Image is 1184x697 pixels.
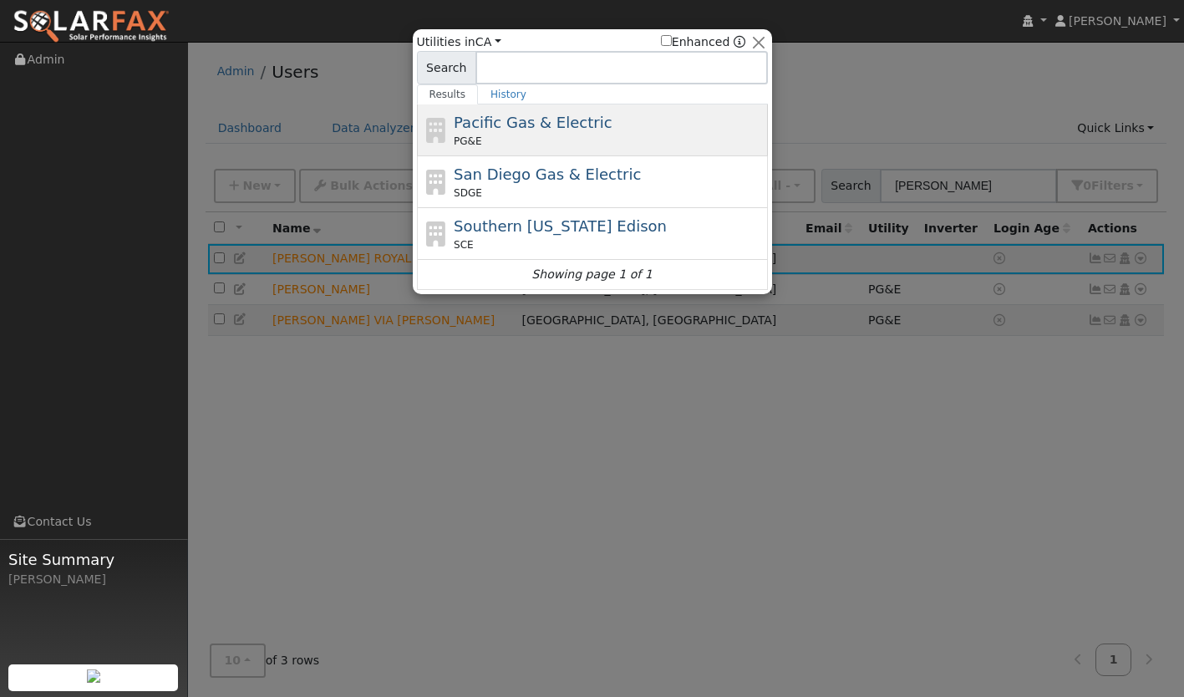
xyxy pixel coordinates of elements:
span: Pacific Gas & Electric [454,114,612,131]
span: Utilities in [417,33,501,51]
span: Show enhanced providers [661,33,746,51]
span: Site Summary [8,548,179,571]
a: Results [417,84,479,104]
span: [PERSON_NAME] [1069,14,1166,28]
span: PG&E [454,134,481,149]
div: [PERSON_NAME] [8,571,179,588]
span: Search [417,51,476,84]
img: retrieve [87,669,100,683]
span: SDGE [454,186,482,201]
a: Enhanced Providers [734,35,745,48]
a: CA [475,35,501,48]
label: Enhanced [661,33,730,51]
span: SCE [454,237,474,252]
input: Enhanced [661,35,672,46]
i: Showing page 1 of 1 [531,266,652,283]
span: San Diego Gas & Electric [454,165,641,183]
a: History [478,84,539,104]
img: SolarFax [13,9,170,44]
span: Southern [US_STATE] Edison [454,217,667,235]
